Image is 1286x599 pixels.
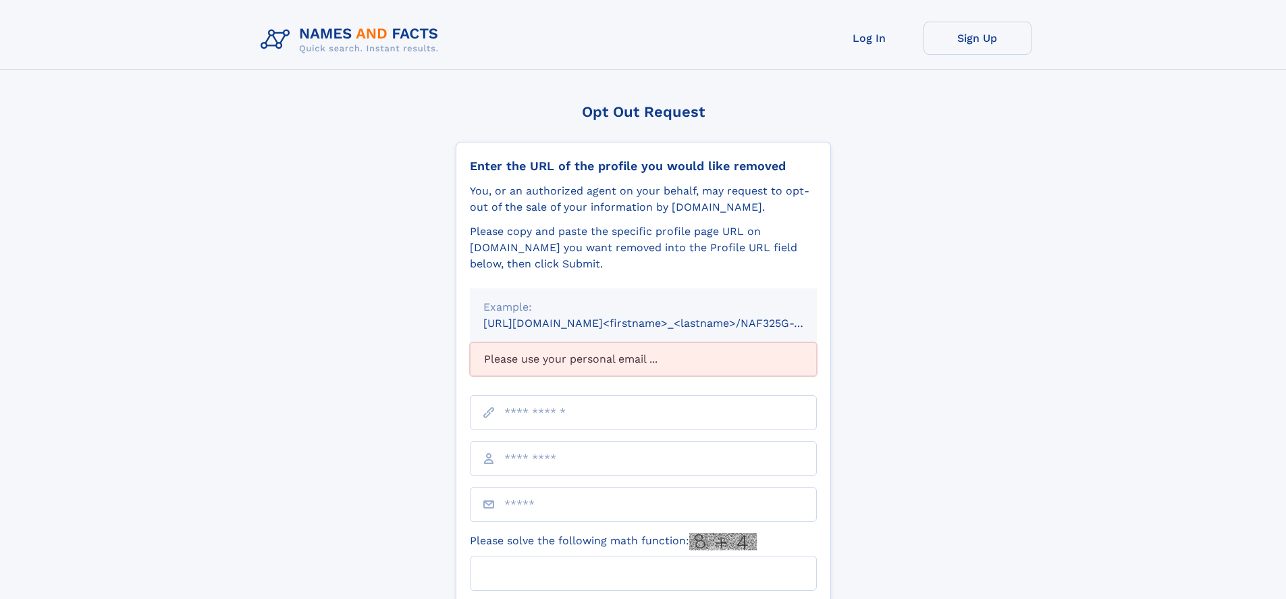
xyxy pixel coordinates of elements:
a: Log In [815,22,923,55]
div: Opt Out Request [456,103,831,120]
small: [URL][DOMAIN_NAME]<firstname>_<lastname>/NAF325G-xxxxxxxx [483,317,842,330]
div: Please use your personal email ... [470,342,817,376]
div: Please copy and paste the specific profile page URL on [DOMAIN_NAME] you want removed into the Pr... [470,224,817,272]
a: Sign Up [923,22,1032,55]
img: Logo Names and Facts [255,22,450,58]
div: Enter the URL of the profile you would like removed [470,159,817,174]
label: Please solve the following math function: [470,533,757,550]
div: Example: [483,299,803,315]
div: You, or an authorized agent on your behalf, may request to opt-out of the sale of your informatio... [470,183,817,215]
